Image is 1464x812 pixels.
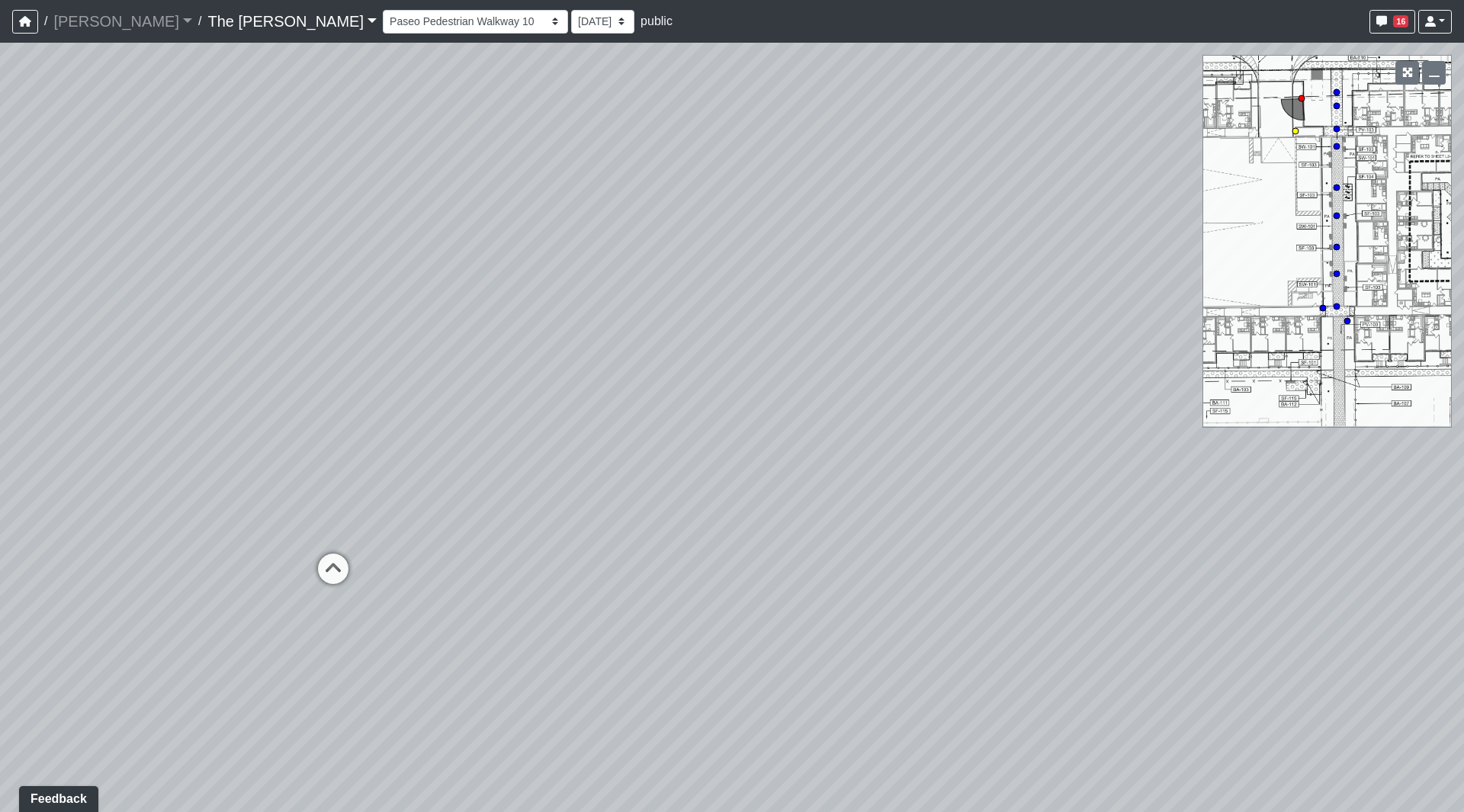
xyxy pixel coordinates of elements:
span: 16 [1393,15,1408,27]
a: The [PERSON_NAME] [207,6,377,37]
span: / [38,6,53,37]
button: 16 [1369,10,1415,34]
iframe: Ybug feedback widget [11,782,101,812]
span: / [192,6,207,37]
a: [PERSON_NAME] [53,6,192,37]
span: public [640,14,673,27]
